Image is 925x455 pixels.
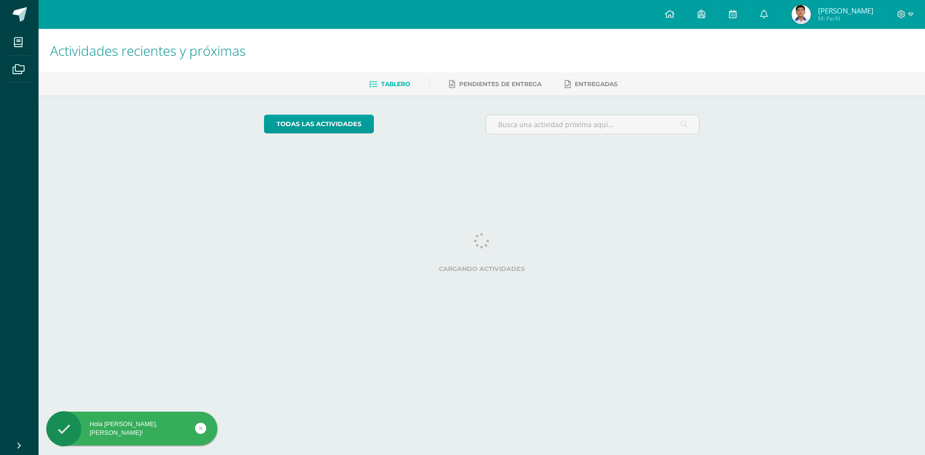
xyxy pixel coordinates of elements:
[575,80,618,88] span: Entregadas
[50,41,246,60] span: Actividades recientes y próximas
[46,420,217,437] div: Hola [PERSON_NAME], [PERSON_NAME]!
[792,5,811,24] img: ed114356b25fd57e825d8423fb939d19.png
[381,80,410,88] span: Tablero
[264,115,374,133] a: todas las Actividades
[449,77,542,92] a: Pendientes de entrega
[565,77,618,92] a: Entregadas
[818,6,873,15] span: [PERSON_NAME]
[818,14,873,23] span: Mi Perfil
[264,265,700,273] label: Cargando actividades
[486,115,700,134] input: Busca una actividad próxima aquí...
[459,80,542,88] span: Pendientes de entrega
[369,77,410,92] a: Tablero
